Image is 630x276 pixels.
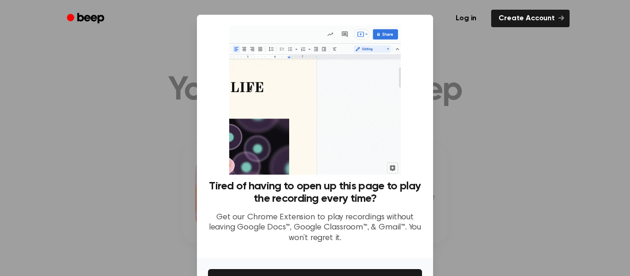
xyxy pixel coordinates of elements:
[446,8,486,29] a: Log in
[491,10,570,27] a: Create Account
[208,180,422,205] h3: Tired of having to open up this page to play the recording every time?
[208,212,422,244] p: Get our Chrome Extension to play recordings without leaving Google Docs™, Google Classroom™, & Gm...
[60,10,113,28] a: Beep
[229,26,400,175] img: Beep extension in action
